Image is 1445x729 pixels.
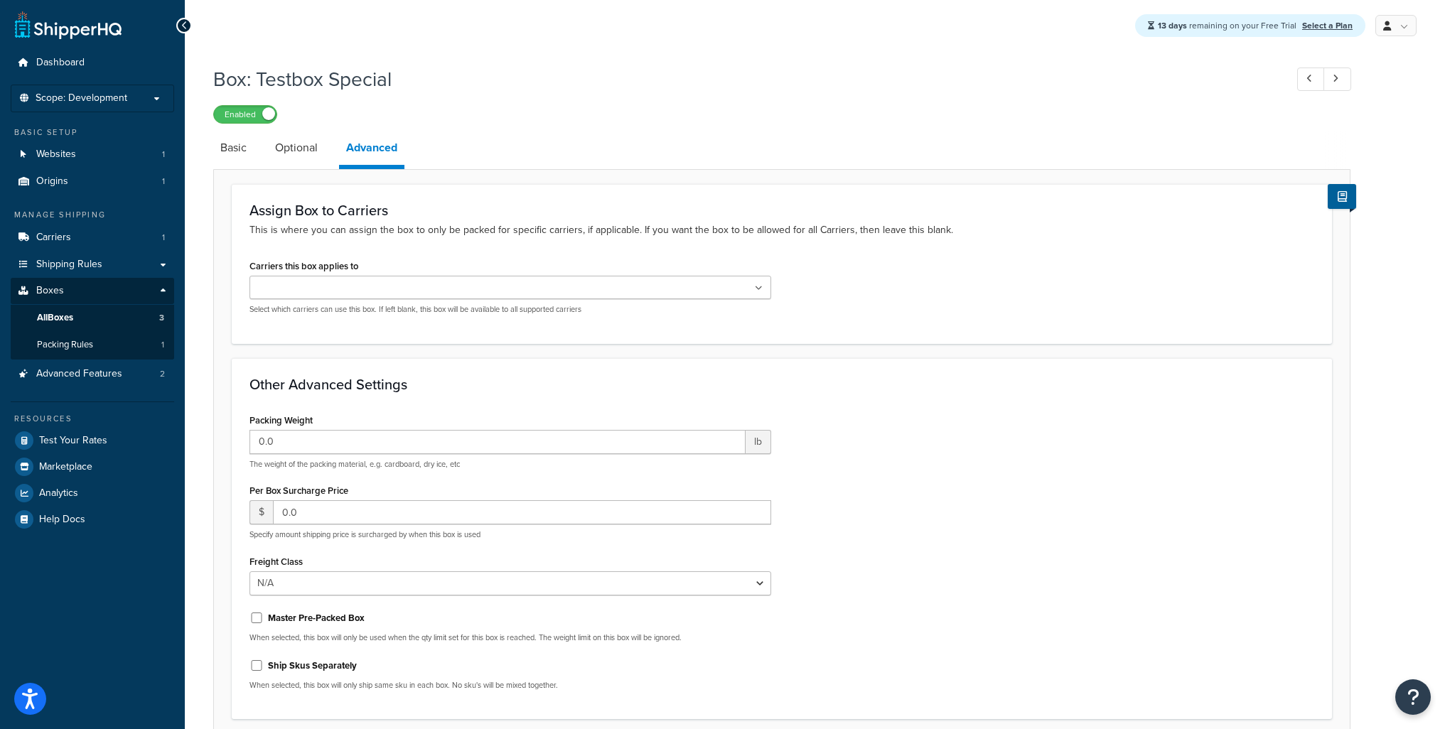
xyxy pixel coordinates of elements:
p: Specify amount shipping price is surcharged by when this box is used [249,529,771,540]
label: Packing Weight [249,415,313,426]
span: Boxes [36,285,64,297]
div: Basic Setup [11,126,174,139]
a: Select a Plan [1302,19,1353,32]
p: The weight of the packing material, e.g. cardboard, dry ice, etc [249,459,771,470]
span: $ [249,500,273,524]
span: Marketplace [39,461,92,473]
a: AllBoxes3 [11,305,174,331]
button: Open Resource Center [1395,679,1431,715]
a: Marketplace [11,454,174,480]
a: Boxes [11,278,174,304]
span: Websites [36,148,76,161]
a: Shipping Rules [11,252,174,278]
span: lb [746,430,771,454]
a: Carriers1 [11,225,174,251]
a: Optional [268,131,325,165]
a: Packing Rules1 [11,332,174,358]
a: Advanced [339,131,404,169]
a: Test Your Rates [11,428,174,453]
a: Previous Record [1297,67,1325,91]
a: Websites1 [11,141,174,168]
span: Carriers [36,232,71,244]
li: Packing Rules [11,332,174,358]
a: Basic [213,131,254,165]
span: 1 [162,148,165,161]
p: This is where you can assign the box to only be packed for specific carriers, if applicable. If y... [249,222,1314,238]
p: When selected, this box will only be used when the qty limit set for this box is reached. The wei... [249,632,771,643]
h3: Other Advanced Settings [249,377,1314,392]
label: Per Box Surcharge Price [249,485,348,496]
li: Carriers [11,225,174,251]
li: Boxes [11,278,174,359]
label: Freight Class [249,556,303,567]
li: Advanced Features [11,361,174,387]
span: All Boxes [37,312,73,324]
span: 1 [161,339,164,351]
span: Test Your Rates [39,435,107,447]
p: When selected, this box will only ship same sku in each box. No sku's will be mixed together. [249,680,771,691]
h3: Assign Box to Carriers [249,202,1314,218]
label: Ship Skus Separately [268,659,357,672]
button: Show Help Docs [1328,184,1356,209]
a: Origins1 [11,168,174,195]
a: Analytics [11,480,174,506]
div: Manage Shipping [11,209,174,221]
span: Scope: Development [36,92,127,104]
span: Shipping Rules [36,259,102,271]
span: 2 [160,368,165,380]
label: Master Pre-Packed Box [268,612,365,625]
span: Advanced Features [36,368,122,380]
span: Help Docs [39,514,85,526]
span: 1 [162,232,165,244]
div: Resources [11,413,174,425]
strong: 13 days [1158,19,1187,32]
span: Packing Rules [37,339,93,351]
span: 1 [162,175,165,188]
span: remaining on your Free Trial [1158,19,1299,32]
a: Help Docs [11,507,174,532]
span: 3 [159,312,164,324]
label: Enabled [214,106,276,123]
a: Dashboard [11,50,174,76]
a: Advanced Features2 [11,361,174,387]
span: Origins [36,175,68,188]
li: Origins [11,168,174,195]
span: Analytics [39,487,78,499]
span: Dashboard [36,57,85,69]
li: Websites [11,141,174,168]
label: Carriers this box applies to [249,261,358,271]
p: Select which carriers can use this box. If left blank, this box will be available to all supporte... [249,304,771,315]
h1: Box: Testbox Special [213,65,1271,93]
a: Next Record [1323,67,1351,91]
